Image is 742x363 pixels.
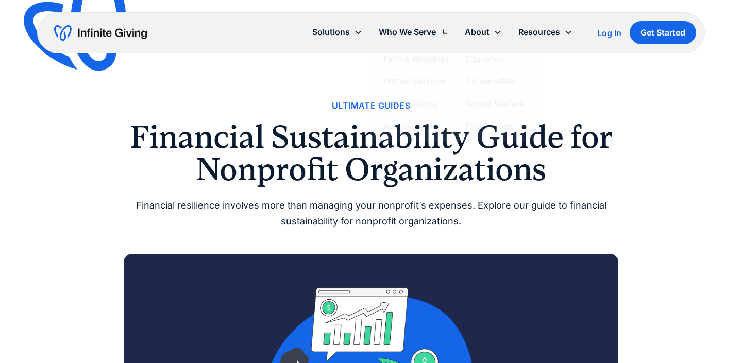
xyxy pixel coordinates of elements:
div: Who We Serve [370,21,457,43]
a: Education [465,52,524,66]
div: Resources [510,21,581,43]
div: Resources [518,25,560,39]
div: About [457,21,510,43]
div: About [465,25,490,39]
h1: Financial Sustainability Guide for Nonprofit Organizations [124,121,618,185]
div: Who We Serve [379,25,436,39]
div: Solutions [312,25,350,39]
a: Arts & Culture [383,97,449,111]
div: Solutions [304,21,370,43]
a: Associations [383,119,449,133]
div: Log In [597,29,621,37]
div: Financial resilience involves more than managing your nonprofit’s expenses. Explore our guide to ... [124,198,618,229]
a: Ultimate Guides [332,99,410,113]
a: Get Started [630,21,696,44]
a: Animal Welfare [465,97,524,111]
a: Foundations [465,119,524,133]
a: home [54,25,147,41]
a: Faith & Ministries [383,52,449,66]
nav: Who We Serve [370,43,537,142]
a: Log In [597,27,621,39]
a: Human Services [383,74,449,88]
a: Conservation [465,74,524,88]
